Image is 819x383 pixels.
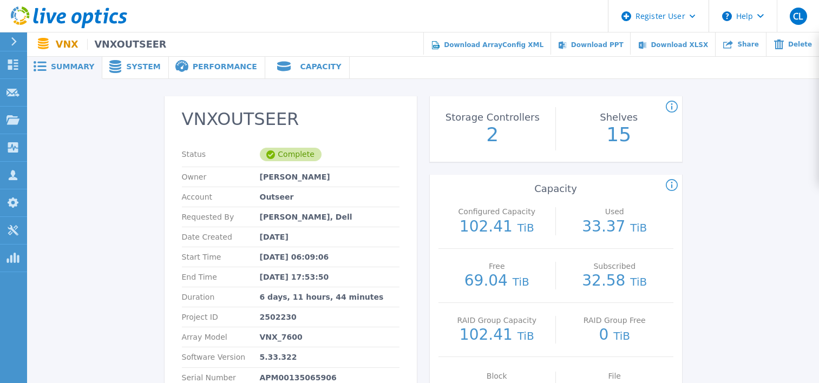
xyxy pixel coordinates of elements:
h3: Shelves [600,112,638,123]
span: Download XLSX [651,41,708,49]
a: Download PPT [551,32,631,57]
span: Download ArrayConfig XML [444,41,543,49]
h3: Used [605,207,624,217]
span: CL [793,12,803,21]
p: Duration [182,293,260,301]
h3: Storage Controllers [445,112,540,123]
h3: RAID Group Free [584,316,646,326]
span: TiB [517,221,534,234]
p: Account [182,193,260,201]
a: Download ArrayConfig XML [423,32,551,57]
p: Array Model [182,333,260,341]
span: TiB [613,329,630,342]
p: 69.04 [464,272,529,289]
p: [DATE] 17:53:50 [260,273,329,281]
span: System [126,63,160,70]
p: 2502230 [260,313,297,321]
h3: Free [489,262,505,272]
span: TiB [630,221,647,234]
span: Summary [51,63,94,70]
span: Share [737,41,758,48]
p: VNX [56,39,166,50]
p: Owner [182,173,260,181]
p: APM00135065906 [260,373,337,382]
h3: RAID Group Capacity [457,316,536,326]
span: Performance [193,63,257,70]
p: Project ID [182,313,260,321]
p: 2 [486,123,499,146]
p: [PERSON_NAME], Dell [260,213,352,221]
h3: Configured Capacity [458,207,535,217]
span: VNXOUTSEER [87,39,167,50]
p: 0 [599,326,630,344]
p: 102.41 [460,326,534,344]
p: 5.33.322 [260,353,297,361]
span: TiB [517,329,534,342]
p: Date Created [182,233,260,241]
p: Software Version [182,353,260,361]
p: [DATE] 06:09:06 [260,253,329,261]
h3: File [608,372,621,382]
span: Capacity [300,63,341,70]
p: 32.58 [582,272,647,289]
p: Status [182,150,260,159]
span: TiB [513,275,529,288]
p: End Time [182,273,260,281]
span: Download PPT [571,41,624,49]
span: TiB [630,275,647,288]
p: 6 days, 11 hours, 44 minutes [260,293,384,301]
h3: Subscribed [593,262,635,272]
p: Outseer [260,193,294,201]
p: VNX_7600 [260,333,303,341]
p: Requested By [182,213,260,221]
p: Start Time [182,253,260,261]
p: 102.41 [460,218,534,235]
p: [PERSON_NAME] [260,173,330,181]
p: [DATE] [260,233,289,241]
div: Complete [260,148,322,161]
h2: VNXOUTSEER [182,109,399,129]
p: 33.37 [582,218,647,235]
p: Serial Number [182,373,260,382]
span: Delete [788,41,812,48]
h3: Block [487,372,507,382]
p: 15 [606,123,631,146]
div: Capacity [534,183,577,195]
a: Download XLSX [630,32,715,57]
